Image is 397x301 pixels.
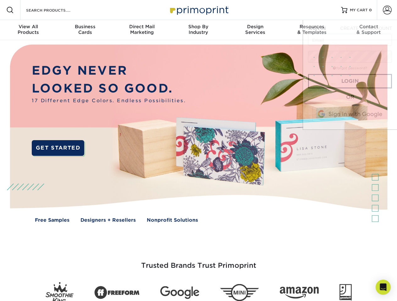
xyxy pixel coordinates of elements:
div: Services [227,24,284,35]
img: Primoprint [167,3,230,17]
span: CREATE AN ACCOUNT [340,26,392,31]
div: Industry [170,24,227,35]
input: Email [308,34,392,46]
span: Business [57,24,113,29]
p: EDGY NEVER [32,62,186,80]
span: SIGN IN [308,26,326,31]
a: Free Samples [35,217,69,224]
span: Design [227,24,284,29]
a: Designers + Resellers [80,217,136,224]
img: Google [160,286,199,299]
input: SEARCH PRODUCTS..... [25,6,87,14]
a: Direct MailMarketing [113,20,170,40]
div: Cards [57,24,113,35]
a: Login [308,74,392,88]
span: Shop By [170,24,227,29]
span: Direct Mail [113,24,170,29]
div: OR [308,93,392,101]
a: forgot password? [333,66,367,70]
span: Resources [284,24,340,29]
a: GET STARTED [32,140,84,156]
div: Marketing [113,24,170,35]
span: 17 Different Edge Colors. Endless Possibilities. [32,97,186,104]
p: LOOKED SO GOOD. [32,80,186,98]
img: Goodwill [339,284,352,301]
a: Nonprofit Solutions [147,217,198,224]
a: Resources& Templates [284,20,340,40]
a: Shop ByIndustry [170,20,227,40]
a: BusinessCards [57,20,113,40]
div: & Templates [284,24,340,35]
h3: Trusted Brands Trust Primoprint [15,246,383,277]
img: Amazon [280,287,319,299]
div: Open Intercom Messenger [376,280,391,295]
span: 0 [369,8,372,12]
a: DesignServices [227,20,284,40]
span: MY CART [350,8,368,13]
